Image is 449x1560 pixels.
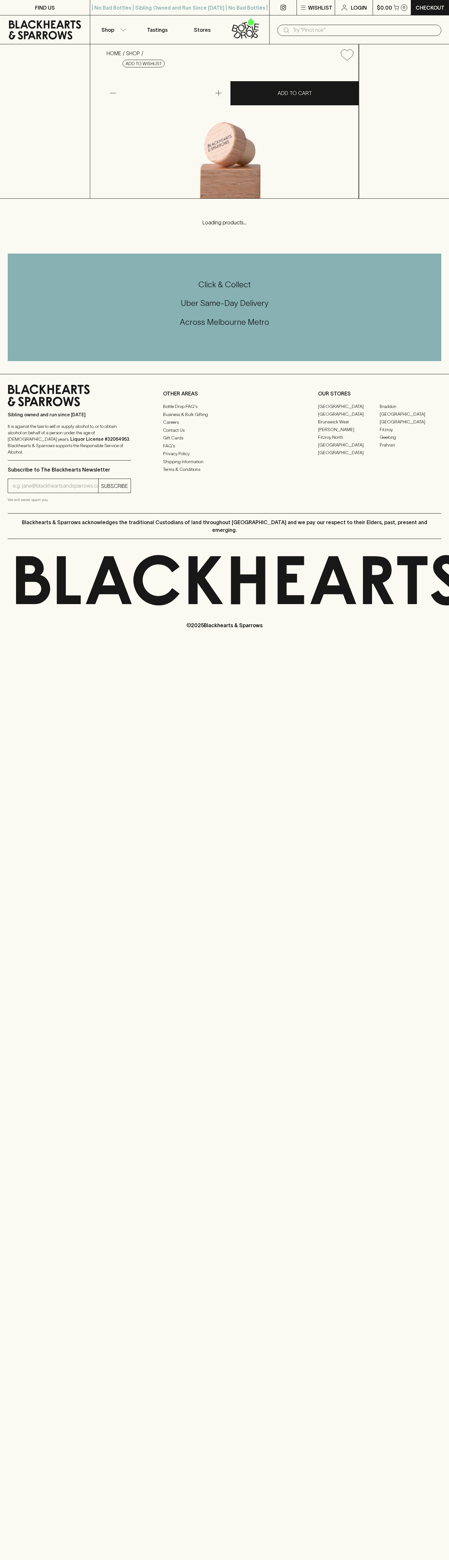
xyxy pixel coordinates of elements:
a: Stores [180,15,225,44]
p: OTHER AREAS [163,390,286,397]
a: Terms & Conditions [163,466,286,473]
button: SUBSCRIBE [99,479,131,493]
button: Add to wishlist [123,60,165,67]
a: Privacy Policy [163,450,286,458]
input: Try "Pinot noir" [293,25,436,35]
p: SUBSCRIBE [101,482,128,490]
p: Login [351,4,367,12]
p: Loading products... [6,219,443,226]
button: Shop [90,15,135,44]
a: Fitzroy [380,426,441,433]
a: [GEOGRAPHIC_DATA] [318,403,380,410]
p: We will never spam you [8,497,131,503]
a: [PERSON_NAME] [318,426,380,433]
h5: Uber Same-Day Delivery [8,298,441,308]
button: ADD TO CART [230,81,359,105]
a: Contact Us [163,426,286,434]
p: Shop [101,26,114,34]
a: Prahran [380,441,441,449]
p: Tastings [147,26,168,34]
a: Geelong [380,433,441,441]
a: Gift Cards [163,434,286,442]
strong: Liquor License #32064953 [70,437,129,442]
a: Bottle Drop FAQ's [163,403,286,411]
p: FIND US [35,4,55,12]
button: Add to wishlist [338,47,356,63]
h5: Click & Collect [8,279,441,290]
img: 34256.png [101,66,358,198]
input: e.g. jane@blackheartsandsparrows.com.au [13,481,98,491]
a: HOME [107,50,121,56]
a: [GEOGRAPHIC_DATA] [318,441,380,449]
p: 0 [403,6,405,9]
a: [GEOGRAPHIC_DATA] [318,449,380,456]
p: Wishlist [308,4,332,12]
p: Blackhearts & Sparrows acknowledges the traditional Custodians of land throughout [GEOGRAPHIC_DAT... [13,518,436,534]
h5: Across Melbourne Metro [8,317,441,327]
p: Stores [194,26,211,34]
a: Brunswick West [318,418,380,426]
a: [GEOGRAPHIC_DATA] [318,410,380,418]
p: Subscribe to The Blackhearts Newsletter [8,466,131,473]
a: Shipping Information [163,458,286,465]
p: ADD TO CART [278,89,312,97]
a: Fitzroy North [318,433,380,441]
a: Tastings [135,15,180,44]
div: Call to action block [8,254,441,361]
a: [GEOGRAPHIC_DATA] [380,418,441,426]
p: OUR STORES [318,390,441,397]
p: Sibling owned and run since [DATE] [8,412,131,418]
a: SHOP [126,50,140,56]
a: [GEOGRAPHIC_DATA] [380,410,441,418]
p: Checkout [416,4,445,12]
a: Business & Bulk Gifting [163,411,286,418]
a: FAQ's [163,442,286,450]
a: Careers [163,419,286,426]
p: It is against the law to sell or supply alcohol to, or to obtain alcohol on behalf of a person un... [8,423,131,455]
a: Braddon [380,403,441,410]
p: $0.00 [377,4,392,12]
